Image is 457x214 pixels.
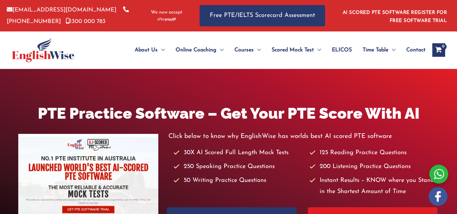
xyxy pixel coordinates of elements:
img: cropped-ew-logo [12,38,74,62]
a: [EMAIL_ADDRESS][DOMAIN_NAME] [7,7,116,13]
a: Time TableMenu Toggle [357,38,401,62]
a: Online CoachingMenu Toggle [170,38,229,62]
p: Click below to know why EnglishWise has worlds best AI scored PTE software [168,131,439,142]
a: Free PTE/IELTS Scorecard Assessment [200,5,325,26]
a: Contact [401,38,426,62]
h1: PTE Practice Software – Get Your PTE Score With AI [18,103,439,124]
a: 1300 000 783 [66,19,106,24]
span: Time Table [363,38,388,62]
li: 125 Reading Practice Questions [310,147,439,159]
span: Scored Mock Test [272,38,314,62]
a: [PHONE_NUMBER] [7,7,129,24]
span: ELICOS [332,38,352,62]
li: 30X AI Scored Full Length Mock Tests [174,147,303,159]
a: View Shopping Cart, empty [432,43,445,57]
li: 200 Listening Practice Questions [310,161,439,172]
span: We now accept [151,9,182,16]
a: CoursesMenu Toggle [229,38,266,62]
span: About Us [135,38,158,62]
span: Menu Toggle [388,38,395,62]
a: ELICOS [326,38,357,62]
li: 50 Writing Practice Questions [174,175,303,186]
li: 250 Speaking Practice Questions [174,161,303,172]
li: Instant Results – KNOW where you Stand in the Shortest Amount of Time [310,175,439,198]
span: Contact [406,38,426,62]
span: Menu Toggle [216,38,224,62]
nav: Site Navigation: Main Menu [118,38,426,62]
span: Menu Toggle [254,38,261,62]
span: Courses [234,38,254,62]
a: AI SCORED PTE SOFTWARE REGISTER FOR FREE SOFTWARE TRIAL [343,10,447,23]
a: Scored Mock TestMenu Toggle [266,38,326,62]
img: Afterpay-Logo [157,18,176,21]
img: white-facebook.png [429,187,448,206]
aside: Header Widget 1 [339,5,450,27]
span: Online Coaching [176,38,216,62]
a: About UsMenu Toggle [129,38,170,62]
span: Menu Toggle [314,38,321,62]
span: Menu Toggle [158,38,165,62]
